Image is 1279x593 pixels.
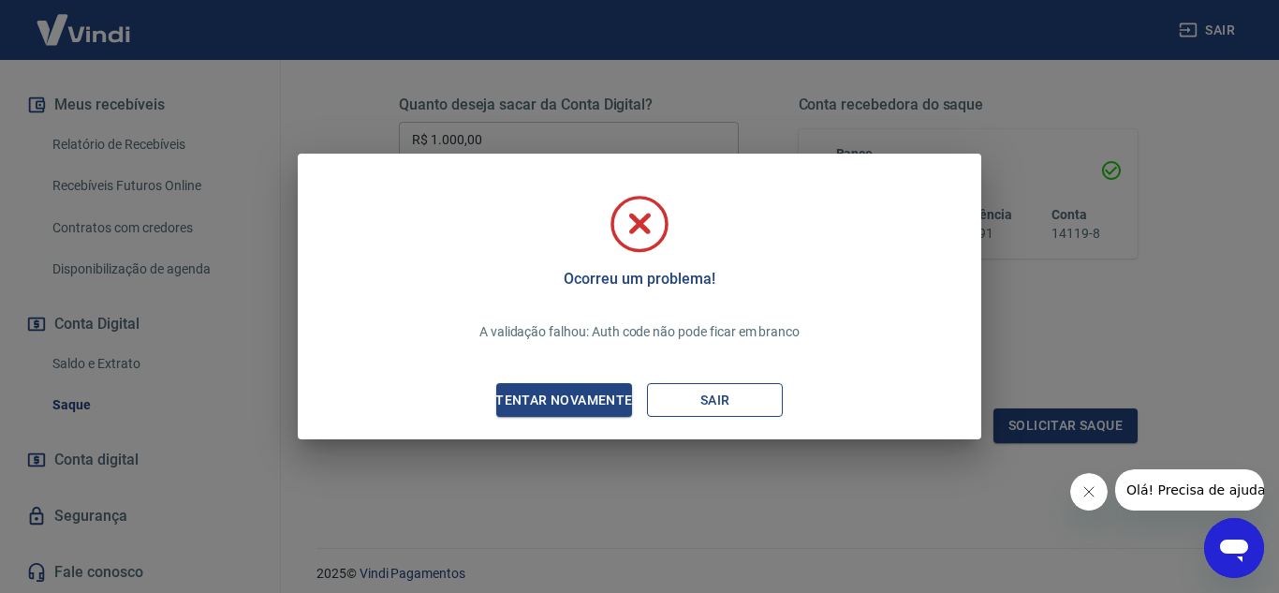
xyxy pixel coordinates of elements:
h5: Ocorreu um problema! [564,270,714,289]
button: Sair [647,383,783,418]
button: Tentar novamente [496,383,632,418]
iframe: Fechar mensagem [1070,473,1108,511]
iframe: Mensagem da empresa [1115,469,1264,511]
iframe: Botão para abrir a janela de mensagens [1204,518,1264,578]
p: A validação falhou: Auth code não pode ficar em branco [479,322,800,342]
span: Olá! Precisa de ajuda? [11,13,157,28]
div: Tentar novamente [473,389,654,412]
